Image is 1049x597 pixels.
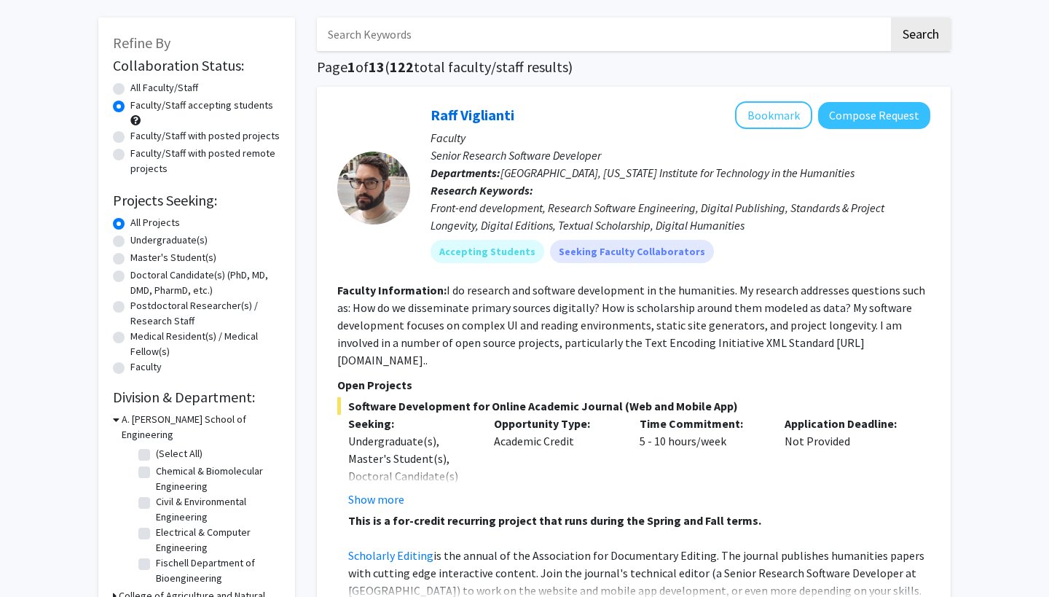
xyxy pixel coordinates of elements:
[130,268,280,298] label: Doctoral Candidate(s) (PhD, MD, DMD, PharmD, etc.)
[431,240,544,263] mat-chip: Accepting Students
[390,58,414,76] span: 122
[337,376,930,394] p: Open Projects
[130,359,162,375] label: Faculty
[348,432,472,520] div: Undergraduate(s), Master's Student(s), Doctoral Candidate(s) (PhD, MD, DMD, PharmD, etc.)
[369,58,385,76] span: 13
[347,58,355,76] span: 1
[431,165,500,180] b: Departments:
[348,415,472,432] p: Seeking:
[431,183,533,198] b: Research Keywords:
[337,397,930,415] span: Software Development for Online Academic Journal (Web and Mobile App)
[156,464,277,494] label: Chemical & Biomolecular Engineering
[483,415,629,508] div: Academic Credit
[629,415,774,508] div: 5 - 10 hours/week
[500,165,854,180] span: [GEOGRAPHIC_DATA], [US_STATE] Institute for Technology in the Humanities
[317,58,951,76] h1: Page of ( total faculty/staff results)
[130,215,180,230] label: All Projects
[130,250,216,265] label: Master's Student(s)
[130,233,208,248] label: Undergraduate(s)
[348,548,433,563] a: Scholarly Editing
[348,513,761,528] strong: This is a for-credit recurring project that runs during the Spring and Fall terms.
[431,106,514,124] a: Raff Viglianti
[431,129,930,147] p: Faculty
[130,98,273,113] label: Faculty/Staff accepting students
[337,283,447,297] b: Faculty Information:
[130,80,198,95] label: All Faculty/Staff
[431,147,930,164] p: Senior Research Software Developer
[156,555,277,586] label: Fischell Department of Bioengineering
[891,17,951,51] button: Search
[818,102,930,129] button: Compose Request to Raff Viglianti
[640,415,763,432] p: Time Commitment:
[337,283,925,367] fg-read-more: I do research and software development in the humanities. My research addresses questions such as...
[113,34,170,52] span: Refine By
[11,531,62,586] iframe: Chat
[113,57,280,74] h2: Collaboration Status:
[113,389,280,406] h2: Division & Department:
[122,412,280,442] h3: A. [PERSON_NAME] School of Engineering
[550,240,714,263] mat-chip: Seeking Faculty Collaborators
[130,298,280,329] label: Postdoctoral Researcher(s) / Research Staff
[130,146,280,176] label: Faculty/Staff with posted remote projects
[785,415,908,432] p: Application Deadline:
[130,128,280,144] label: Faculty/Staff with posted projects
[130,329,280,359] label: Medical Resident(s) / Medical Fellow(s)
[113,192,280,209] h2: Projects Seeking:
[156,446,203,461] label: (Select All)
[156,525,277,555] label: Electrical & Computer Engineering
[735,101,812,129] button: Add Raff Viglianti to Bookmarks
[317,17,889,51] input: Search Keywords
[156,494,277,525] label: Civil & Environmental Engineering
[774,415,919,508] div: Not Provided
[431,199,930,234] div: Front-end development, Research Software Engineering, Digital Publishing, Standards & Project Lon...
[494,415,618,432] p: Opportunity Type:
[348,491,404,508] button: Show more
